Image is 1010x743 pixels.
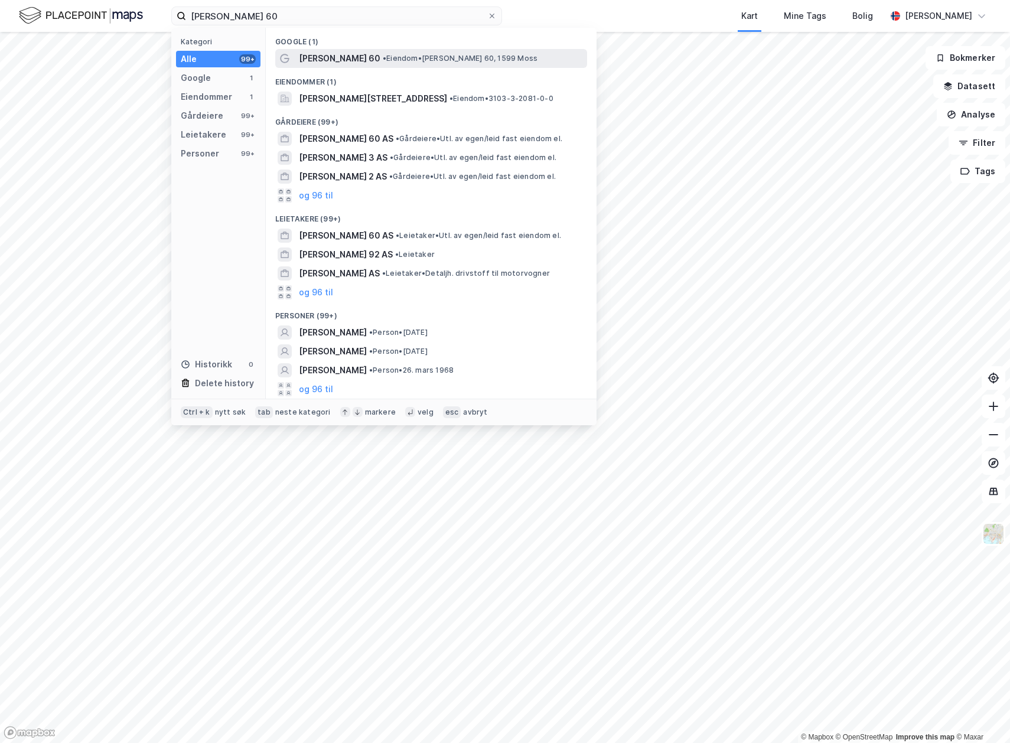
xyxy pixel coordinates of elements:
div: Mine Tags [784,9,826,23]
a: Mapbox homepage [4,726,56,739]
span: • [369,328,373,337]
div: neste kategori [275,408,331,417]
div: Leietakere (99+) [266,205,597,226]
span: [PERSON_NAME] [299,344,367,359]
div: Bolig [852,9,873,23]
div: esc [443,406,461,418]
div: Eiendommer [181,90,232,104]
iframe: Chat Widget [951,686,1010,743]
span: Person • 26. mars 1968 [369,366,454,375]
div: avbryt [463,408,487,417]
span: [PERSON_NAME] 60 AS [299,132,393,146]
span: • [396,134,399,143]
span: Gårdeiere • Utl. av egen/leid fast eiendom el. [396,134,562,144]
span: [PERSON_NAME] [299,325,367,340]
div: Kategori [181,37,260,46]
span: [PERSON_NAME] 2 AS [299,170,387,184]
img: Z [982,523,1005,545]
div: Historikk [181,357,232,371]
button: og 96 til [299,285,333,299]
div: Gårdeiere [181,109,223,123]
span: Gårdeiere • Utl. av egen/leid fast eiendom el. [390,153,556,162]
span: Eiendom • [PERSON_NAME] 60, 1599 Moss [383,54,537,63]
span: Person • [DATE] [369,347,428,356]
a: Improve this map [896,733,954,741]
input: Søk på adresse, matrikkel, gårdeiere, leietakere eller personer [186,7,487,25]
span: Leietaker • Utl. av egen/leid fast eiendom el. [396,231,561,240]
div: Gårdeiere (99+) [266,108,597,129]
div: [PERSON_NAME] [905,9,972,23]
div: 1 [246,73,256,83]
div: 99+ [239,149,256,158]
a: Mapbox [801,733,833,741]
div: 1 [246,92,256,102]
span: • [382,269,386,278]
div: Google (1) [266,28,597,49]
button: Filter [949,131,1005,155]
div: Google [181,71,211,85]
div: Personer [181,146,219,161]
a: OpenStreetMap [836,733,893,741]
div: nytt søk [215,408,246,417]
button: og 96 til [299,188,333,203]
button: Bokmerker [926,46,1005,70]
div: Ctrl + k [181,406,213,418]
span: [PERSON_NAME] 92 AS [299,247,393,262]
span: [PERSON_NAME] AS [299,266,380,281]
span: • [383,54,386,63]
div: Alle [181,52,197,66]
span: [PERSON_NAME] 60 [299,51,380,66]
button: Analyse [937,103,1005,126]
span: Person • [DATE] [369,328,428,337]
span: • [396,231,399,240]
span: • [449,94,453,103]
span: Gårdeiere • Utl. av egen/leid fast eiendom el. [389,172,556,181]
div: 0 [246,360,256,369]
button: og 96 til [299,382,333,396]
span: • [395,250,399,259]
img: logo.f888ab2527a4732fd821a326f86c7f29.svg [19,5,143,26]
div: Kart [741,9,758,23]
div: Leietakere [181,128,226,142]
div: tab [255,406,273,418]
span: • [390,153,393,162]
div: Personer (99+) [266,302,597,323]
div: markere [365,408,396,417]
div: 99+ [239,54,256,64]
span: • [389,172,393,181]
span: [PERSON_NAME] 3 AS [299,151,387,165]
div: Delete history [195,376,254,390]
span: Leietaker [395,250,435,259]
span: [PERSON_NAME] 60 AS [299,229,393,243]
div: Eiendommer (1) [266,68,597,89]
span: • [369,347,373,356]
button: Datasett [933,74,1005,98]
div: 99+ [239,130,256,139]
button: Tags [950,159,1005,183]
div: velg [418,408,434,417]
span: • [369,366,373,374]
span: [PERSON_NAME] [299,363,367,377]
span: [PERSON_NAME][STREET_ADDRESS] [299,92,447,106]
div: 99+ [239,111,256,120]
span: Eiendom • 3103-3-2081-0-0 [449,94,553,103]
span: Leietaker • Detaljh. drivstoff til motorvogner [382,269,550,278]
